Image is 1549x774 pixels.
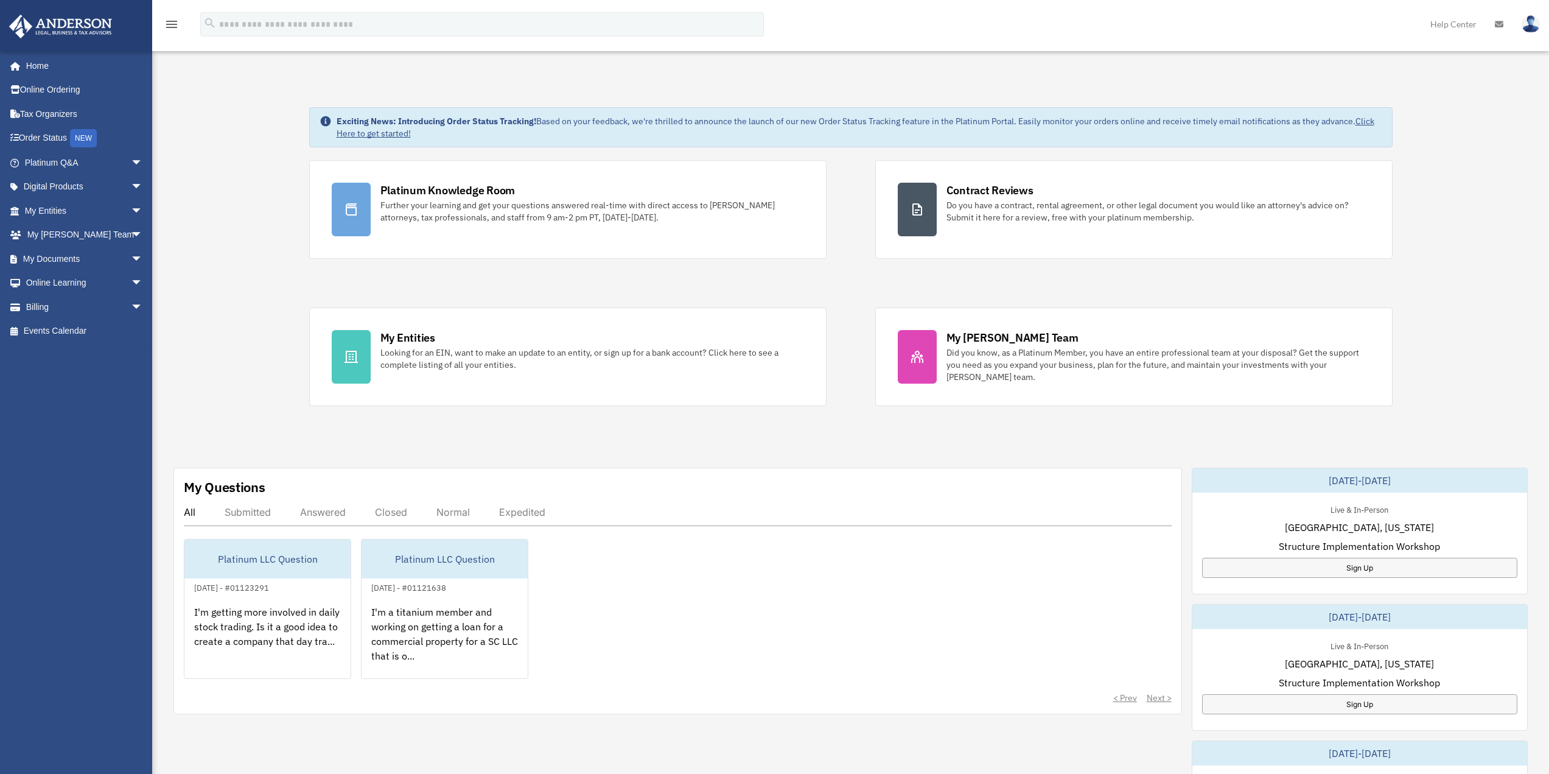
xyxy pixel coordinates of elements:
[361,539,528,679] a: Platinum LLC Question[DATE] - #01121638I'm a titanium member and working on getting a loan for a ...
[362,580,456,593] div: [DATE] - #01121638
[1279,539,1440,554] span: Structure Implementation Workshop
[131,247,155,272] span: arrow_drop_down
[1192,741,1527,765] div: [DATE]-[DATE]
[946,347,1370,383] div: Did you know, as a Platinum Member, you have an entire professional team at your disposal? Get th...
[131,223,155,248] span: arrow_drop_down
[131,175,155,200] span: arrow_drop_down
[1522,15,1540,33] img: User Pic
[362,595,528,690] div: I'm a titanium member and working on getting a loan for a commercial property for a SC LLC that i...
[1279,675,1440,690] span: Structure Implementation Workshop
[380,199,804,223] div: Further your learning and get your questions answered real-time with direct access to [PERSON_NAM...
[875,308,1393,406] a: My [PERSON_NAME] Team Did you know, as a Platinum Member, you have an entire professional team at...
[1321,639,1398,652] div: Live & In-Person
[1202,558,1517,578] a: Sign Up
[875,160,1393,259] a: Contract Reviews Do you have a contract, rental agreement, or other legal document you would like...
[131,271,155,296] span: arrow_drop_down
[9,175,161,199] a: Digital Productsarrow_drop_down
[184,595,351,690] div: I'm getting more involved in daily stock trading. Is it a good idea to create a company that day ...
[9,102,161,126] a: Tax Organizers
[946,199,1370,223] div: Do you have a contract, rental agreement, or other legal document you would like an attorney's ad...
[380,330,435,345] div: My Entities
[9,271,161,295] a: Online Learningarrow_drop_down
[184,580,279,593] div: [DATE] - #01123291
[9,199,161,223] a: My Entitiesarrow_drop_down
[184,478,265,496] div: My Questions
[9,295,161,319] a: Billingarrow_drop_down
[309,160,827,259] a: Platinum Knowledge Room Further your learning and get your questions answered real-time with dire...
[9,126,161,151] a: Order StatusNEW
[9,150,161,175] a: Platinum Q&Aarrow_drop_down
[946,183,1033,198] div: Contract Reviews
[131,295,155,320] span: arrow_drop_down
[337,116,536,127] strong: Exciting News: Introducing Order Status Tracking!
[380,347,804,371] div: Looking for an EIN, want to make an update to an entity, or sign up for a bank account? Click her...
[184,539,351,679] a: Platinum LLC Question[DATE] - #01123291I'm getting more involved in daily stock trading. Is it a ...
[131,150,155,175] span: arrow_drop_down
[309,308,827,406] a: My Entities Looking for an EIN, want to make an update to an entity, or sign up for a bank accoun...
[9,78,161,102] a: Online Ordering
[1202,694,1517,714] a: Sign Up
[1285,520,1434,535] span: [GEOGRAPHIC_DATA], [US_STATE]
[1192,605,1527,629] div: [DATE]-[DATE]
[184,506,195,518] div: All
[362,540,528,579] div: Platinum LLC Question
[9,247,161,271] a: My Documentsarrow_drop_down
[499,506,545,518] div: Expedited
[436,506,470,518] div: Normal
[300,506,346,518] div: Answered
[1285,656,1434,671] span: [GEOGRAPHIC_DATA], [US_STATE]
[203,16,217,30] i: search
[1192,468,1527,493] div: [DATE]-[DATE]
[9,54,155,78] a: Home
[131,199,155,223] span: arrow_drop_down
[70,129,97,147] div: NEW
[375,506,407,518] div: Closed
[164,21,179,32] a: menu
[9,319,161,343] a: Events Calendar
[184,540,351,579] div: Platinum LLC Question
[337,116,1374,139] a: Click Here to get started!
[5,15,116,38] img: Anderson Advisors Platinum Portal
[946,330,1079,345] div: My [PERSON_NAME] Team
[164,17,179,32] i: menu
[1321,502,1398,515] div: Live & In-Person
[9,223,161,247] a: My [PERSON_NAME] Teamarrow_drop_down
[337,115,1382,139] div: Based on your feedback, we're thrilled to announce the launch of our new Order Status Tracking fe...
[380,183,516,198] div: Platinum Knowledge Room
[225,506,271,518] div: Submitted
